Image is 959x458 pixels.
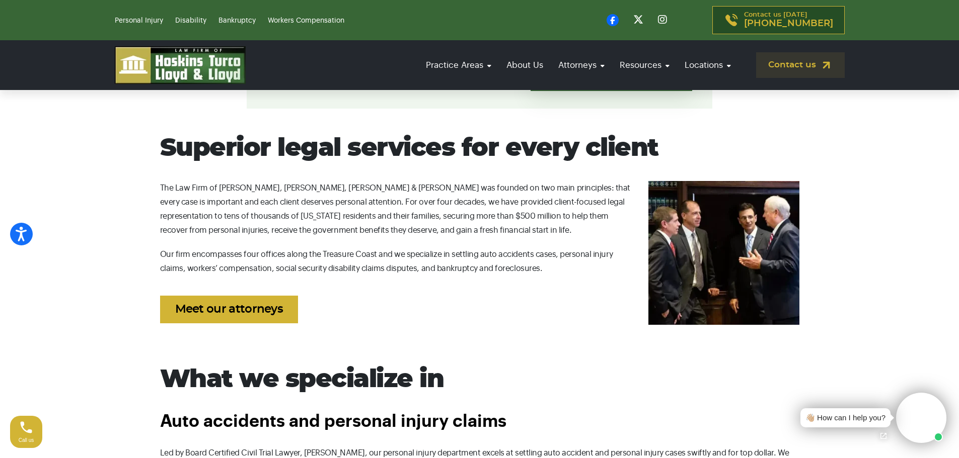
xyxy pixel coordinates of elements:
[160,134,799,163] h2: Superior legal services for every client
[744,12,833,29] p: Contact us [DATE]
[115,17,163,24] a: Personal Injury
[805,412,886,424] div: 👋🏼 How can I help you?
[160,181,799,237] p: The Law Firm of [PERSON_NAME], [PERSON_NAME], [PERSON_NAME] & [PERSON_NAME] was founded on two ma...
[421,51,496,79] a: Practice Areas
[756,52,845,78] a: Contact us
[160,296,299,323] a: Meet our attorneys
[873,425,894,446] a: Open chat
[160,247,799,276] p: Our firm encompasses four offices along the Treasure Coast and we specialize in settling auto acc...
[744,19,833,29] span: [PHONE_NUMBER]
[268,17,344,24] a: Workers Compensation
[115,46,246,84] img: logo
[19,437,34,443] span: Call us
[160,365,799,395] h2: What we specialize in
[501,51,548,79] a: About Us
[218,17,256,24] a: Bankruptcy
[680,51,736,79] a: Locations
[175,17,206,24] a: Disability
[553,51,610,79] a: Attorneys
[160,412,799,431] h2: Auto accidents and personal injury claims
[712,6,845,34] a: Contact us [DATE][PHONE_NUMBER]
[615,51,675,79] a: Resources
